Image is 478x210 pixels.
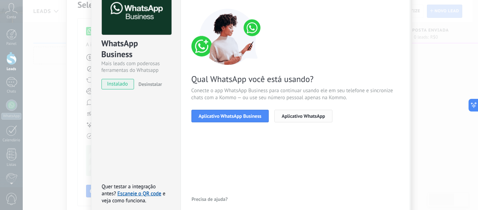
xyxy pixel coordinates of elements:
[191,9,265,65] img: connect number
[139,81,162,87] span: Desinstalar
[102,190,166,204] span: e veja como funciona.
[191,87,399,101] span: Conecte o app WhatsApp Business para continuar usando ele em seu telefone e sincronize chats com ...
[102,183,156,197] span: Quer testar a integração antes?
[192,197,228,202] span: Precisa de ajuda?
[191,74,399,84] span: Qual WhatsApp você está usando?
[191,194,228,204] button: Precisa de ajuda?
[101,60,170,74] div: Mais leads com poderosas ferramentas do Whatsapp
[282,114,325,118] span: Aplicativo WhatsApp
[136,79,162,89] button: Desinstalar
[102,79,134,89] span: instalado
[101,38,170,60] div: WhatsApp Business
[274,110,332,122] button: Aplicativo WhatsApp
[191,110,269,122] button: Aplicativo WhatsApp Business
[118,190,161,197] a: Escaneie o QR code
[199,114,261,118] span: Aplicativo WhatsApp Business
